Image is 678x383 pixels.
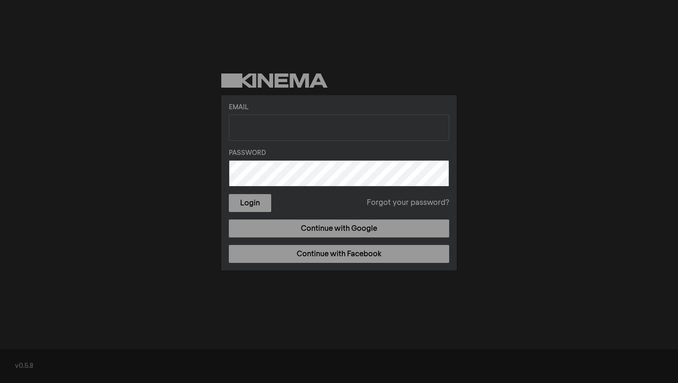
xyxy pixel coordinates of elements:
[229,194,271,212] button: Login
[229,103,449,113] label: Email
[229,148,449,158] label: Password
[367,197,449,209] a: Forgot your password?
[229,245,449,263] a: Continue with Facebook
[15,361,663,371] div: v0.5.8
[229,220,449,237] a: Continue with Google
